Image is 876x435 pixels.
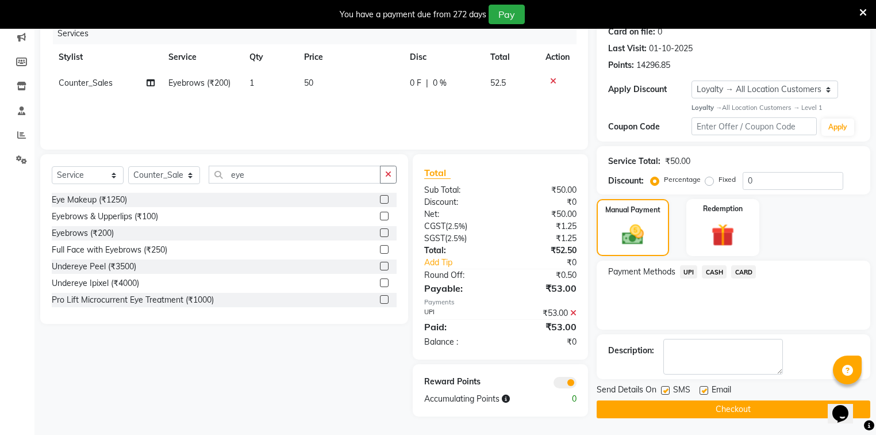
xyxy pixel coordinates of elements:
th: Price [297,44,403,70]
div: Last Visit: [608,43,647,55]
div: Full Face with Eyebrows (₹250) [52,244,167,256]
div: Apply Discount [608,83,691,96]
span: Email [712,384,731,398]
div: ₹50.00 [500,208,585,220]
div: ₹50.00 [500,184,585,196]
span: Eyebrows (₹200) [168,78,230,88]
div: Reward Points [416,376,500,388]
label: Manual Payment [605,205,660,215]
span: CARD [731,265,756,278]
div: You have a payment due from 272 days [340,9,486,21]
div: ₹50.00 [665,155,690,167]
div: Undereye Ipixel (₹4000) [52,277,139,289]
div: ₹53.00 [500,320,585,334]
span: 2.5% [448,222,465,231]
div: Accumulating Points [416,393,543,405]
div: ₹1.25 [500,232,585,245]
th: Action [539,44,577,70]
span: SMS [673,384,690,398]
div: UPI [416,307,500,319]
label: Redemption [703,204,743,214]
img: _gift.svg [704,221,741,250]
input: Enter Offer / Coupon Code [691,117,817,135]
th: Stylist [52,44,162,70]
div: Discount: [608,175,644,187]
span: 2.5% [447,234,464,243]
th: Service [162,44,243,70]
div: 0 [658,26,662,38]
span: CASH [702,265,727,278]
label: Percentage [664,174,701,185]
div: Sub Total: [416,184,500,196]
button: Pay [489,5,525,24]
div: All Location Customers → Level 1 [691,103,859,113]
div: Services [53,23,585,44]
div: Coupon Code [608,121,691,133]
div: Paid: [416,320,500,334]
span: 0 F [410,77,421,89]
span: SGST [424,233,445,243]
span: 0 % [433,77,447,89]
span: | [426,77,428,89]
div: Net: [416,208,500,220]
div: ₹0.50 [500,269,585,281]
button: Apply [821,119,854,136]
span: Total [424,167,451,179]
div: ₹52.50 [500,245,585,257]
th: Qty [243,44,297,70]
div: Service Total: [608,155,660,167]
th: Disc [403,44,483,70]
span: UPI [680,265,698,278]
div: Points: [608,59,634,71]
div: 01-10-2025 [649,43,693,55]
strong: Loyalty → [691,104,722,112]
div: Balance : [416,336,500,348]
div: Eyebrows (₹200) [52,227,114,239]
th: Total [483,44,538,70]
input: Search or Scan [209,166,381,184]
div: ( ) [416,220,500,232]
iframe: chat widget [828,389,865,423]
label: Fixed [719,174,736,185]
div: ₹53.00 [500,307,585,319]
span: 1 [249,78,254,88]
div: Card on file: [608,26,655,38]
div: Eyebrows & Upperlips (₹100) [52,211,158,223]
span: CGST [424,221,445,231]
span: 52.5 [490,78,506,88]
div: ₹0 [514,257,585,269]
div: Discount: [416,196,500,208]
img: _cash.svg [615,222,651,247]
div: ₹0 [500,336,585,348]
div: ₹0 [500,196,585,208]
span: 50 [304,78,313,88]
div: Payable: [416,281,500,295]
div: Total: [416,245,500,257]
div: Payments [424,297,577,307]
a: Add Tip [416,257,514,269]
div: 14296.85 [636,59,670,71]
button: Checkout [597,400,870,418]
span: Counter_Sales [59,78,113,88]
div: Pro Lift Microcurrent Eye Treatment (₹1000) [52,294,214,306]
span: Payment Methods [608,266,675,278]
div: ( ) [416,232,500,245]
div: Eye Makeup (₹1250) [52,194,127,206]
div: ₹53.00 [500,281,585,295]
div: Round Off: [416,269,500,281]
div: Description: [608,345,654,357]
span: Send Details On [597,384,656,398]
div: 0 [543,393,585,405]
div: Undereye Peel (₹3500) [52,261,136,273]
div: ₹1.25 [500,220,585,232]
